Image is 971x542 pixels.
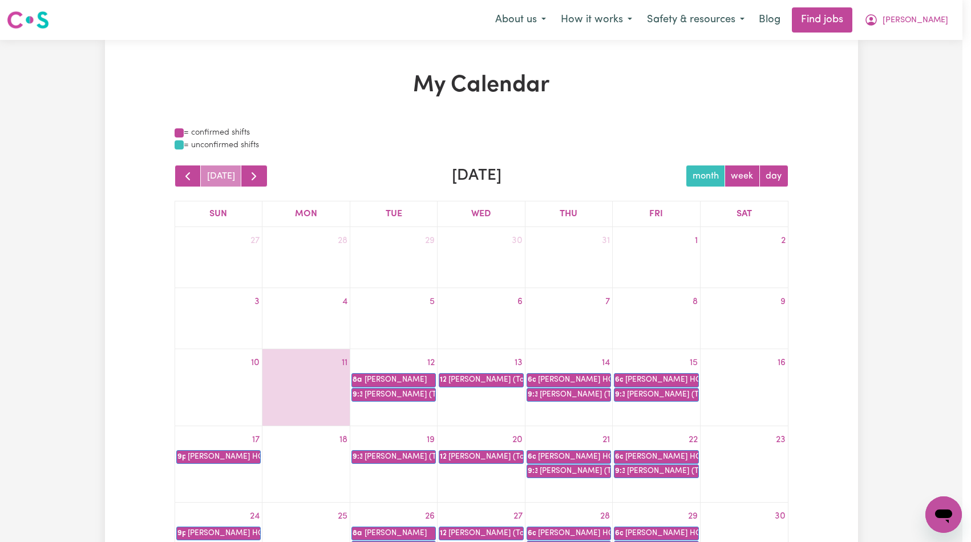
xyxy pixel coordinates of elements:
[537,451,610,463] div: [PERSON_NAME] HCHD
[693,232,700,250] a: August 1, 2025
[603,293,612,311] a: August 7, 2025
[515,293,525,311] a: August 6, 2025
[614,451,623,463] div: 6a
[925,496,962,533] iframe: Button to launch messaging window
[175,426,262,502] td: August 17, 2025
[448,374,523,386] div: [PERSON_NAME] (Topsy) [PERSON_NAME]
[337,431,350,449] a: August 18, 2025
[614,527,623,540] div: 6a
[448,451,523,463] div: [PERSON_NAME] (Topsy) [PERSON_NAME]
[686,431,700,449] a: August 22, 2025
[537,527,610,540] div: [PERSON_NAME] HCHD
[700,426,787,502] td: August 23, 2025
[340,293,350,311] a: August 4, 2025
[527,527,536,540] div: 6a
[175,227,262,288] td: July 27, 2025
[438,288,525,349] td: August 6, 2025
[690,293,700,311] a: August 8, 2025
[614,389,625,401] div: 9:30a
[252,293,262,311] a: August 3, 2025
[352,389,362,401] div: 9:30a
[512,354,525,372] a: August 13, 2025
[511,507,525,525] a: August 27, 2025
[553,8,640,32] button: How it works
[175,127,788,139] div: = confirmed shifts
[775,354,788,372] a: August 16, 2025
[262,349,350,426] td: August 11, 2025
[539,465,610,478] div: [PERSON_NAME] (Topsy) [PERSON_NAME]
[557,206,580,222] a: Thursday
[262,288,350,349] td: August 4, 2025
[613,426,700,502] td: August 22, 2025
[792,7,852,33] a: Find jobs
[250,431,262,449] a: August 17, 2025
[640,8,752,32] button: Safety & resources
[352,451,362,463] div: 9:30a
[364,389,435,401] div: [PERSON_NAME] (Topsy) [PERSON_NAME]
[7,10,49,30] img: Careseekers logo
[187,451,261,463] div: [PERSON_NAME] HCHD
[350,426,437,502] td: August 19, 2025
[439,451,446,463] div: 12p
[626,389,698,401] div: [PERSON_NAME] (Topsy) [PERSON_NAME]
[425,354,437,372] a: August 12, 2025
[448,527,523,540] div: [PERSON_NAME] (Topsy) [PERSON_NAME]
[352,374,362,386] div: 8a
[525,349,612,426] td: August 14, 2025
[248,507,262,525] a: August 24, 2025
[364,451,435,463] div: [PERSON_NAME] (Topsy) [PERSON_NAME]
[527,465,537,478] div: 9:30a
[778,293,788,311] a: August 9, 2025
[469,206,493,222] a: Wednesday
[488,8,553,32] button: About us
[175,288,262,349] td: August 3, 2025
[600,431,612,449] a: August 21, 2025
[614,374,623,386] div: 6a
[883,14,948,27] span: [PERSON_NAME]
[857,8,956,32] button: My Account
[686,507,700,525] a: August 29, 2025
[187,527,261,540] div: [PERSON_NAME] HCHD
[527,389,537,401] div: 9:30a
[527,451,536,463] div: 6a
[175,140,184,149] span: Aqua blocks
[525,288,612,349] td: August 7, 2025
[424,431,437,449] a: August 19, 2025
[335,232,350,250] a: July 28, 2025
[439,527,446,540] div: 12p
[200,165,241,187] button: [DATE]
[598,507,612,525] a: August 28, 2025
[364,374,427,386] div: [PERSON_NAME]
[241,165,268,187] button: Next month
[423,507,437,525] a: August 26, 2025
[525,227,612,288] td: July 31, 2025
[509,232,525,250] a: July 30, 2025
[383,206,404,222] a: Tuesday
[625,527,698,540] div: [PERSON_NAME] HCHD
[177,451,185,463] div: 9p
[779,232,788,250] a: August 2, 2025
[700,288,787,349] td: August 9, 2025
[772,507,788,525] a: August 30, 2025
[439,374,446,386] div: 12p
[700,349,787,426] td: August 16, 2025
[613,349,700,426] td: August 15, 2025
[600,232,612,250] a: July 31, 2025
[438,349,525,426] td: August 13, 2025
[626,465,698,478] div: [PERSON_NAME] (Topsy) [PERSON_NAME]
[725,165,760,187] button: week
[537,374,610,386] div: [PERSON_NAME] HCHD
[600,354,612,372] a: August 14, 2025
[293,206,319,222] a: Monday
[759,165,788,187] button: day
[527,374,536,386] div: 6a
[625,451,698,463] div: [PERSON_NAME] HCHD
[262,227,350,288] td: July 28, 2025
[539,389,610,401] div: [PERSON_NAME] (Topsy) [PERSON_NAME]
[7,7,49,33] a: Careseekers logo
[625,374,698,386] div: [PERSON_NAME] HCHD
[452,167,501,186] h2: [DATE]
[510,431,525,449] a: August 20, 2025
[175,128,184,137] span: Pink blocks
[423,232,437,250] a: July 29, 2025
